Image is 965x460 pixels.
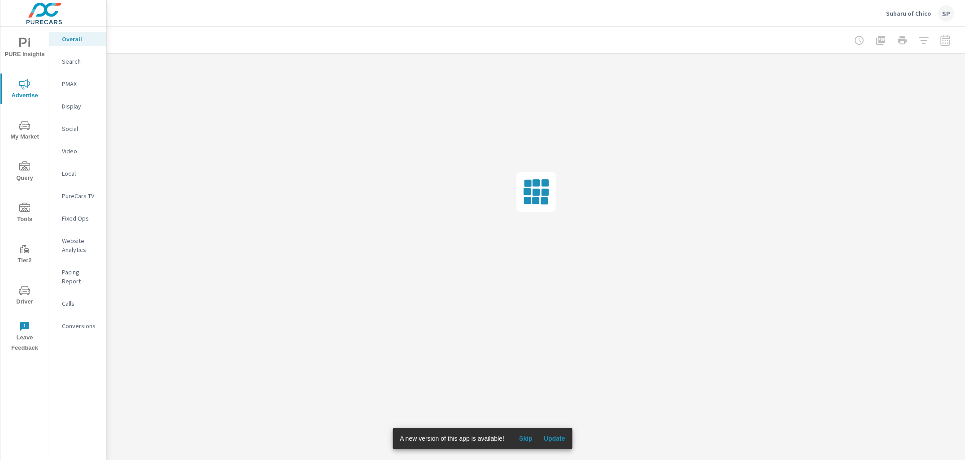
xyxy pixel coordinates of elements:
p: Search [62,57,99,66]
span: Leave Feedback [3,321,46,353]
div: Video [49,144,106,158]
p: Local [62,169,99,178]
span: Skip [515,434,537,443]
p: Overall [62,35,99,43]
div: nav menu [0,27,49,357]
span: PURE Insights [3,38,46,60]
span: Update [544,434,565,443]
p: Pacing Report [62,268,99,286]
div: Search [49,55,106,68]
div: PMAX [49,77,106,91]
span: Tier2 [3,244,46,266]
p: Subaru of Chico [886,9,931,17]
span: Query [3,161,46,183]
button: Skip [511,431,540,446]
div: Conversions [49,319,106,333]
div: Fixed Ops [49,212,106,225]
span: My Market [3,120,46,142]
div: Calls [49,297,106,310]
div: Social [49,122,106,135]
div: Pacing Report [49,265,106,288]
div: Local [49,167,106,180]
div: Overall [49,32,106,46]
p: Display [62,102,99,111]
p: PMAX [62,79,99,88]
p: Fixed Ops [62,214,99,223]
p: Conversions [62,321,99,330]
div: Display [49,100,106,113]
span: A new version of this app is available! [400,435,504,442]
p: PureCars TV [62,191,99,200]
p: Calls [62,299,99,308]
p: Video [62,147,99,156]
div: PureCars TV [49,189,106,203]
button: Update [540,431,569,446]
span: Tools [3,203,46,225]
span: Driver [3,285,46,307]
p: Website Analytics [62,236,99,254]
p: Social [62,124,99,133]
span: Advertise [3,79,46,101]
div: Website Analytics [49,234,106,256]
div: SP [938,5,954,22]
